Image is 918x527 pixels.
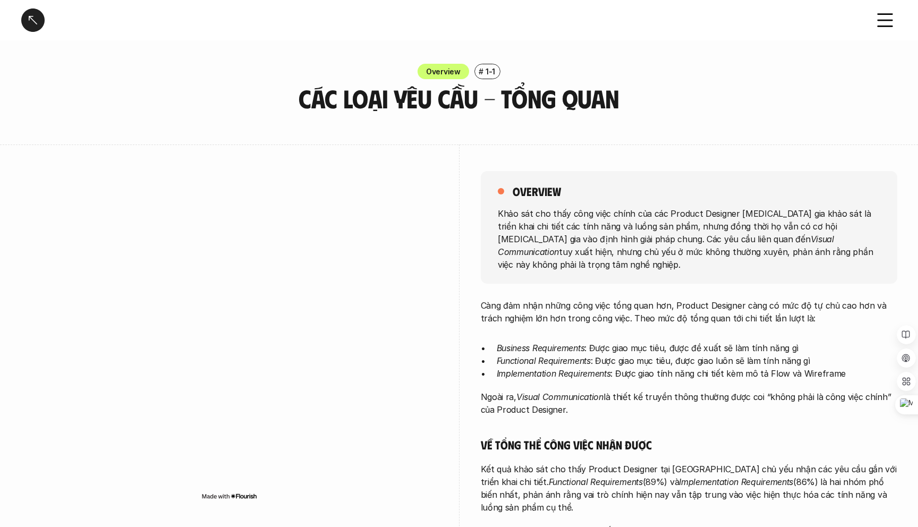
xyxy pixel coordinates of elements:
h5: overview [513,184,561,199]
p: Khảo sát cho thấy công việc chính của các Product Designer [MEDICAL_DATA] gia khảo sát là triển k... [498,207,880,270]
h3: Các loại yêu cầu - Tổng quan [233,84,685,113]
p: Kết quả khảo sát cho thấy Product Designer tại [GEOGRAPHIC_DATA] chủ yếu nhận các yêu cầu gắn với... [481,463,897,514]
p: Càng đảm nhận những công việc tổng quan hơn, Product Designer càng có mức độ tự chủ cao hơn và tr... [481,299,897,325]
em: Functional Requirements [497,355,591,366]
em: Visual Communication [498,233,836,257]
p: Ngoài ra, là thiết kế truyền thông thường được coi “không phải là công việc chính” của Product De... [481,390,897,416]
em: Implementation Requirements [497,368,611,379]
em: Implementation Requirements [679,477,793,487]
p: 1-1 [486,66,495,77]
img: Made with Flourish [201,492,257,500]
em: Functional Requirements [549,477,643,487]
p: Overview [426,66,461,77]
p: : Được giao mục tiêu, được giao luôn sẽ làm tính năng gì [497,354,897,367]
h5: Về tổng thể công việc nhận được [481,437,897,452]
h6: # [479,67,483,75]
iframe: Interactive or visual content [21,171,438,490]
em: Business Requirements [497,343,585,353]
p: : Được giao tính năng chi tiết kèm mô tả Flow và Wireframe [497,367,897,380]
p: : Được giao mục tiêu, được đề xuất sẽ làm tính năng gì [497,342,897,354]
em: Visual Communication [516,392,603,402]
